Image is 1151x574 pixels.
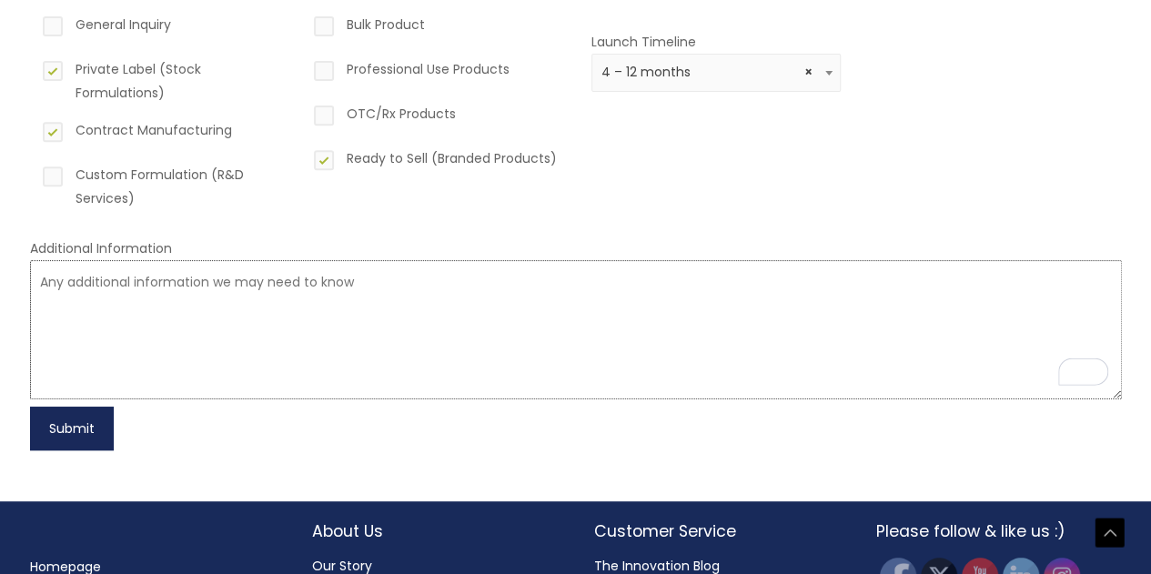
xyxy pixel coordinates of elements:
span: 4 – 12 months [601,64,831,81]
label: General Inquiry [39,13,289,44]
span: Remove all items [804,64,813,81]
label: Contract Manufacturing [39,118,289,149]
label: Professional Use Products [310,57,560,88]
span: 4 – 12 months [591,54,842,92]
button: Submit [30,407,114,450]
label: Private Label (Stock Formulations) [39,57,289,105]
label: OTC/Rx Products [310,102,560,133]
label: Bulk Product [310,13,560,44]
label: Launch Timeline [591,33,696,51]
label: Ready to Sell (Branded Products) [310,146,560,177]
h2: Please follow & like us :) [876,519,1122,543]
h2: About Us [312,519,558,543]
h2: Customer Service [594,519,840,543]
label: Additional Information [30,239,172,257]
label: Custom Formulation (R&D Services) [39,163,289,210]
textarea: To enrich screen reader interactions, please activate Accessibility in Grammarly extension settings [30,260,1122,399]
